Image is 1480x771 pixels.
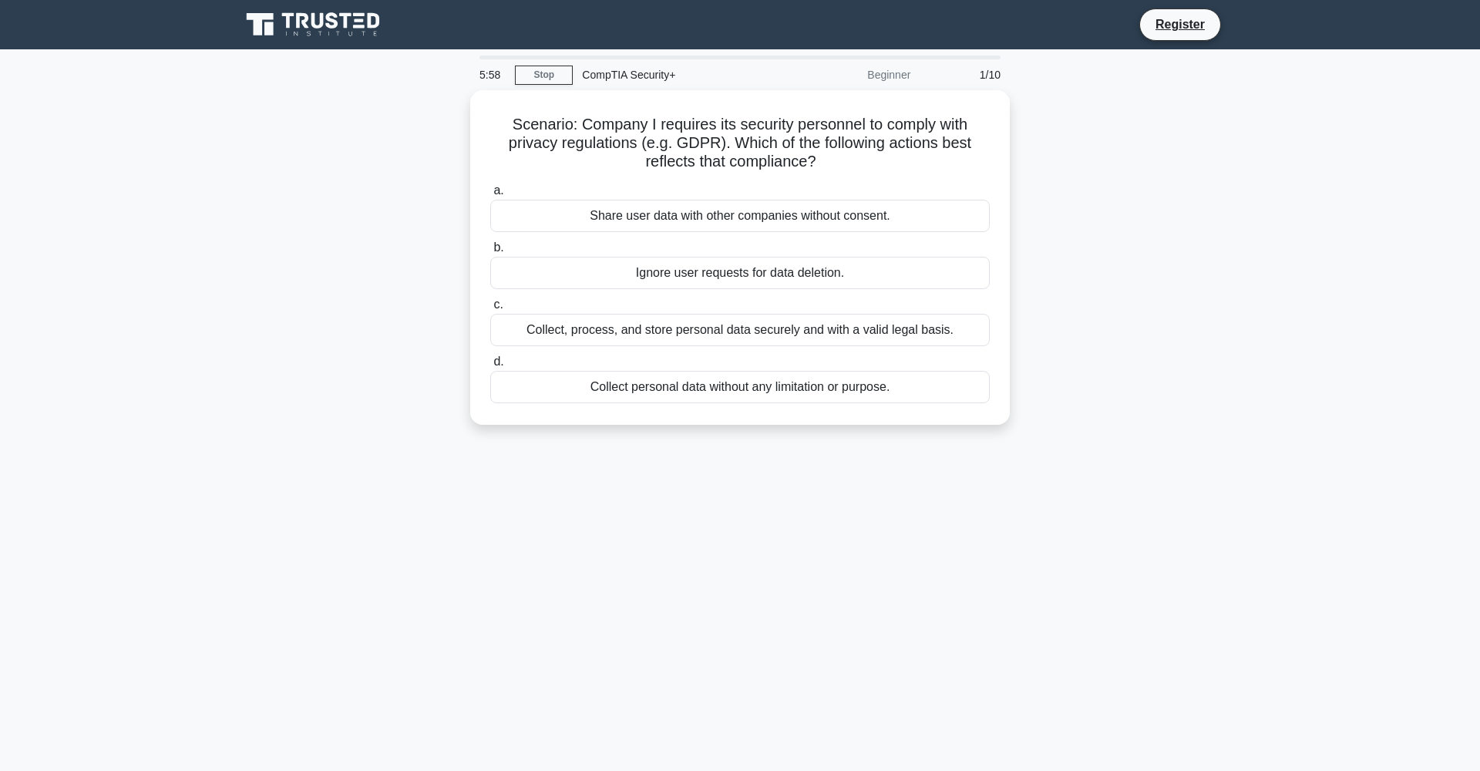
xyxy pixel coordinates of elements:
div: Beginner [785,59,920,90]
span: b. [493,241,503,254]
span: a. [493,183,503,197]
div: Collect, process, and store personal data securely and with a valid legal basis. [490,314,990,346]
span: d. [493,355,503,368]
div: 5:58 [470,59,515,90]
a: Register [1146,15,1214,34]
h5: Scenario: Company I requires its security personnel to comply with privacy regulations (e.g. GDPR... [489,115,991,172]
div: CompTIA Security+ [573,59,785,90]
div: Ignore user requests for data deletion. [490,257,990,289]
span: c. [493,298,503,311]
div: Collect personal data without any limitation or purpose. [490,371,990,403]
div: 1/10 [920,59,1010,90]
div: Share user data with other companies without consent. [490,200,990,232]
a: Stop [515,66,573,85]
